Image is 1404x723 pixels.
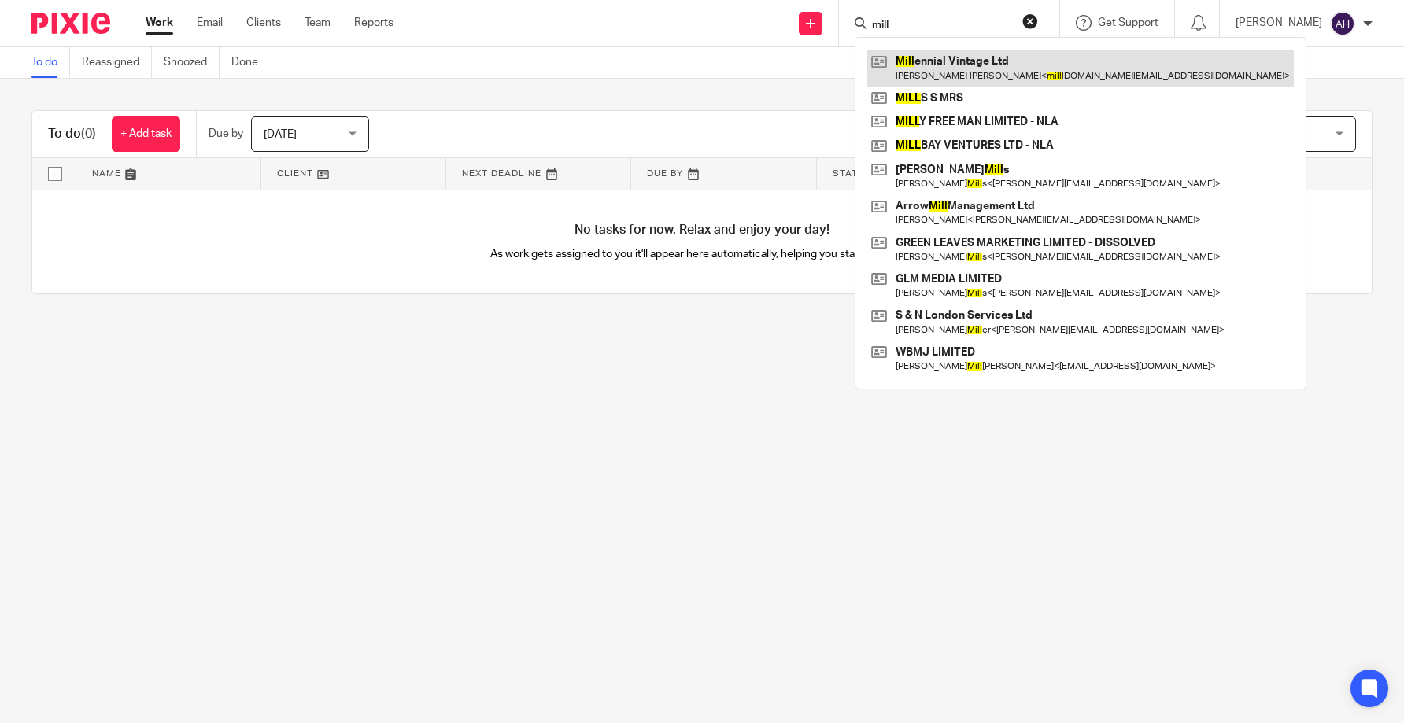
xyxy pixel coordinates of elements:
[1236,15,1322,31] p: [PERSON_NAME]
[32,222,1372,238] h4: No tasks for now. Relax and enjoy your day!
[209,126,243,142] p: Due by
[1098,17,1158,28] span: Get Support
[246,15,281,31] a: Clients
[164,47,220,78] a: Snoozed
[354,15,393,31] a: Reports
[31,47,70,78] a: To do
[368,246,1037,262] p: As work gets assigned to you it'll appear here automatically, helping you stay organised.
[231,47,270,78] a: Done
[197,15,223,31] a: Email
[305,15,331,31] a: Team
[1330,11,1355,36] img: svg%3E
[112,116,180,152] a: + Add task
[81,127,96,140] span: (0)
[48,126,96,142] h1: To do
[82,47,152,78] a: Reassigned
[264,129,297,140] span: [DATE]
[31,13,110,34] img: Pixie
[870,19,1012,33] input: Search
[146,15,173,31] a: Work
[1022,13,1038,29] button: Clear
